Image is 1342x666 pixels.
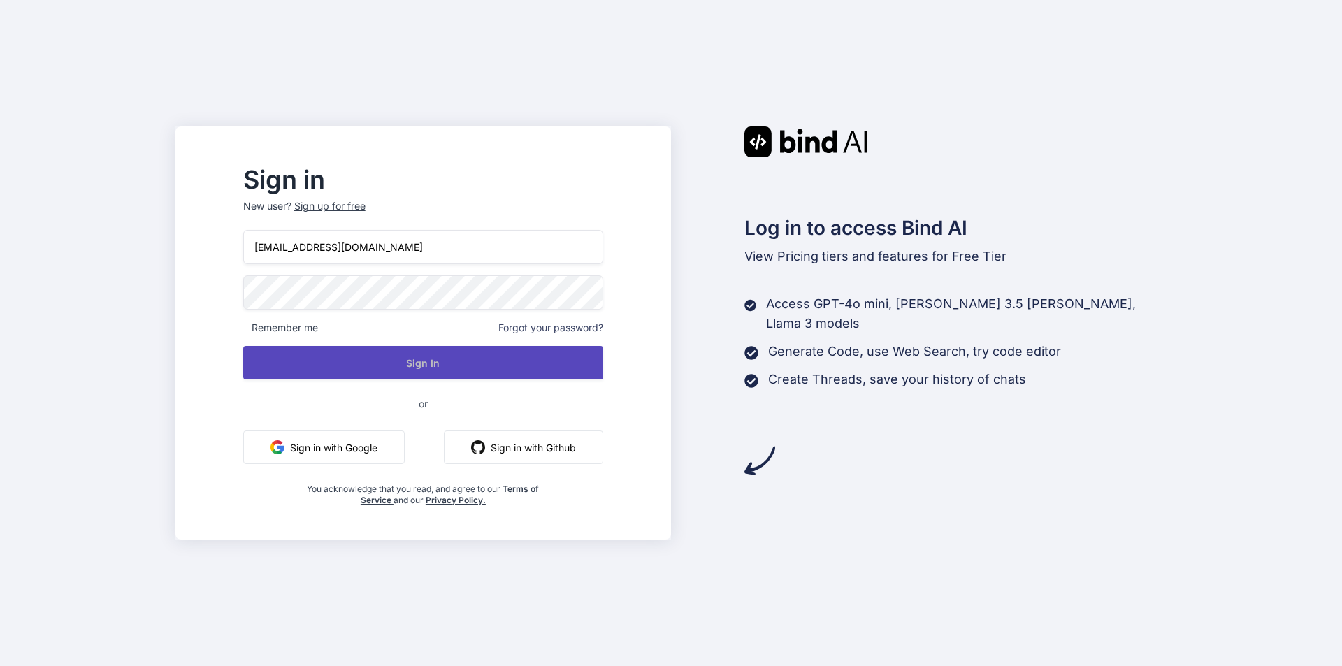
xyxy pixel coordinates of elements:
img: arrow [744,445,775,476]
p: Access GPT-4o mini, [PERSON_NAME] 3.5 [PERSON_NAME], Llama 3 models [766,294,1167,333]
p: Generate Code, use Web Search, try code editor [768,342,1061,361]
button: Sign In [243,346,603,379]
span: or [363,386,484,421]
button: Sign in with Github [444,430,603,464]
div: Sign up for free [294,199,366,213]
p: New user? [243,199,603,230]
h2: Sign in [243,168,603,191]
span: Forgot your password? [498,321,603,335]
img: Bind AI logo [744,126,867,157]
img: google [270,440,284,454]
img: github [471,440,485,454]
span: Remember me [243,321,318,335]
h2: Log in to access Bind AI [744,213,1167,242]
button: Sign in with Google [243,430,405,464]
div: You acknowledge that you read, and agree to our and our [303,475,544,506]
p: Create Threads, save your history of chats [768,370,1026,389]
a: Privacy Policy. [426,495,486,505]
span: View Pricing [744,249,818,263]
input: Login or Email [243,230,603,264]
p: tiers and features for Free Tier [744,247,1167,266]
a: Terms of Service [361,484,540,505]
